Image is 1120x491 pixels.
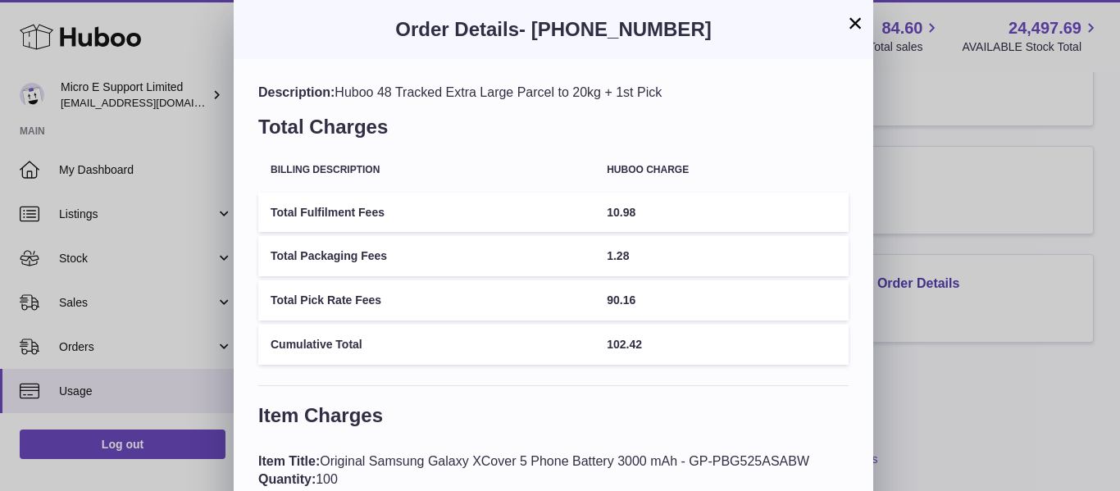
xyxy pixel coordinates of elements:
span: Description: [258,85,335,99]
h3: Item Charges [258,402,849,437]
h3: Total Charges [258,114,849,148]
h3: Order Details [258,16,849,43]
th: Huboo charge [594,152,849,188]
div: Huboo 48 Tracked Extra Large Parcel to 20kg + 1st Pick [258,84,849,102]
td: Cumulative Total [258,325,594,365]
td: Total Packaging Fees [258,236,594,276]
span: 90.16 [607,293,635,307]
th: Billing Description [258,152,594,188]
button: × [845,13,865,33]
span: Quantity: [258,472,316,486]
td: Total Fulfilment Fees [258,193,594,233]
span: 10.98 [607,206,635,219]
span: 102.42 [607,338,642,351]
td: Total Pick Rate Fees [258,280,594,321]
span: 1.28 [607,249,629,262]
span: - [PHONE_NUMBER] [519,18,712,40]
span: Item Title: [258,454,320,468]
